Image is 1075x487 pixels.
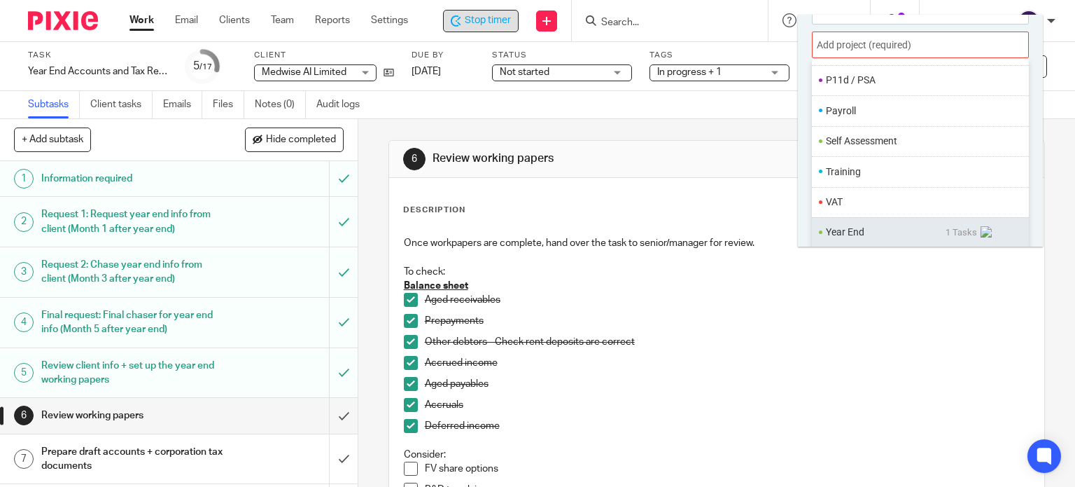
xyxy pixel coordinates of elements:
li: Self Assessment [826,134,1009,149]
a: Files [213,91,244,118]
li: Year End [826,225,946,240]
li: VAT [826,195,1009,210]
img: Pixie [28,11,98,30]
ul: VAT [812,187,1029,217]
span: [DATE] [412,67,441,76]
div: 7 [14,449,34,469]
li: Favorite [1009,193,1025,212]
button: + Add subtask [14,128,91,151]
span: Medwise AI Limited [262,67,346,77]
p: Aged payables [425,377,1030,391]
div: Medwise AI Limited - Year End Accounts and Tax Return [443,10,519,32]
u: Balance sheet [404,281,468,291]
label: Due by [412,50,475,61]
div: 5 [14,363,34,383]
div: 6 [14,406,34,425]
a: Notes (0) [255,91,306,118]
a: Subtasks [28,91,80,118]
a: Team [271,13,294,27]
li: P11d / PSA [826,73,1009,88]
img: filter-arrow-right.png [981,226,992,238]
p: Aged receivables [425,293,1030,307]
h1: Request 2: Chase year end info from client (Month 3 after year end) [41,254,224,290]
h1: Prepare draft accounts + corporation tax documents [41,441,224,477]
li: Favorite [1009,162,1025,181]
span: Hide completed [266,135,336,146]
ul: P11d / PSA [812,65,1029,95]
p: FV share options [425,462,1030,476]
div: 1 [14,169,34,188]
li: Favorite [1009,223,1025,242]
p: Description [403,205,465,216]
h1: Review working papers [41,405,224,426]
label: Task [28,50,168,61]
p: Deferred income [425,419,1030,433]
div: 4 [14,313,34,332]
p: Once workpapers are complete, hand over the task to senior/manager for review. [404,236,1030,250]
a: Audit logs [316,91,370,118]
div: 6 [403,148,426,170]
div: Year End Accounts and Tax Return [28,64,168,78]
div: 5 [193,58,212,74]
ul: Training [812,156,1029,186]
a: Client tasks [90,91,153,118]
a: Work [129,13,154,27]
p: Other debtors - Check rent deposits are correct [425,335,1030,349]
span: In progress + 1 [657,67,722,77]
h1: Final request: Final chaser for year end info (Month 5 after year end) [41,305,224,341]
h1: Review client info + set up the year end working papers [41,355,224,391]
p: Accrued income [425,356,1030,370]
li: Training [826,165,1009,179]
li: Favorite [1009,101,1025,120]
p: To check: [404,265,1030,279]
p: Prepayments [425,314,1030,328]
p: [PERSON_NAME] [934,13,1011,27]
a: Settings [371,13,408,27]
label: Client [254,50,394,61]
h1: Information required [41,168,224,189]
a: Reports [315,13,350,27]
h1: Review working papers [433,151,746,166]
li: Expand [946,226,1009,239]
label: Status [492,50,632,61]
button: Hide completed [245,128,344,151]
a: Emails [163,91,202,118]
ul: Self Assessment [812,126,1029,156]
small: /17 [199,63,212,71]
label: Tags [649,50,789,61]
ul: Year End [812,217,1029,247]
h1: Request 1: Request year end info from client (Month 1 after year end) [41,204,224,240]
a: Email [175,13,198,27]
div: 3 [14,262,34,282]
li: Favorite [1009,71,1025,90]
input: Search [600,17,726,29]
span: 1 Tasks [946,226,995,239]
p: Consider: [404,448,1030,462]
li: Payroll [826,104,1009,118]
a: Clients [219,13,250,27]
span: Not started [500,67,549,77]
span: Stop timer [465,13,511,28]
img: svg%3E [1018,10,1040,32]
div: 2 [14,212,34,232]
ul: Payroll [812,95,1029,125]
li: Favorite [1009,132,1025,151]
p: Accruals [425,398,1030,412]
